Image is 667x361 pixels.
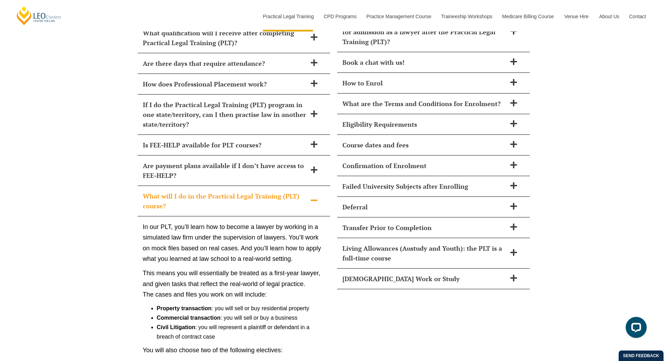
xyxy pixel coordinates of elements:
[342,181,506,191] h2: Failed University Subjects after Enrolling
[157,315,221,321] b: Commercial transaction
[157,304,325,313] li: : you will sell or buy residential property
[342,274,506,284] h2: [DEMOGRAPHIC_DATA] Work or Study
[342,17,506,47] h2: Will [PERSON_NAME] help me with my application for admission as a lawyer after the Practical Lega...
[143,79,307,89] h2: How does Professional Placement work?
[258,1,319,32] a: Practical Legal Training
[342,119,506,129] h2: Eligibility Requirements
[143,161,307,180] h2: Are payment plans available if I don’t have access to FEE-HELP?
[361,1,436,32] a: Practice Management Course
[342,223,506,232] h2: Transfer Prior to Completion
[342,161,506,171] h2: Confirmation of Enrolment
[143,222,325,264] p: In our PLT, you’ll learn how to become a lawyer by working in a simulated law firm under the supe...
[342,243,506,263] h2: Living Allowances (Austudy and Youth): the PLT is a full-time course
[157,324,195,330] b: Civil Litigation
[143,191,307,211] h2: What will I do in the Practical Legal Training (PLT) course?
[143,140,307,150] h2: Is FEE-HELP available for PLT courses?
[143,28,307,48] h2: What qualification will I receive after completing Practical Legal Training (PLT)?
[342,78,506,88] h2: How to Enrol
[342,99,506,109] h2: What are the Terms and Conditions for Enrolment?
[143,58,307,68] h2: Are there days that require attendance?
[143,268,325,300] p: This means you will essentially be treated as a first-year lawyer, and given tasks that reflect t...
[143,100,307,129] h2: If I do the Practical Legal Training (PLT) program in one state/territory, can I then practise la...
[620,314,649,343] iframe: LiveChat chat widget
[436,1,497,32] a: Traineeship Workshops
[16,6,62,26] a: [PERSON_NAME] Centre for Law
[342,202,506,212] h2: Deferral
[624,1,651,32] a: Contact
[157,322,325,341] li: : you will represent a plaintiff or defendant in a breach of contract case
[342,57,506,67] h2: Book a chat with us!
[594,1,624,32] a: About Us
[497,1,559,32] a: Medicare Billing Course
[157,313,325,322] li: : you will sell or buy a business
[318,1,361,32] a: CPD Programs
[143,345,325,356] p: You will also choose two of the following electives:
[559,1,594,32] a: Venue Hire
[157,305,211,311] b: Property transaction
[342,140,506,150] h2: Course dates and fees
